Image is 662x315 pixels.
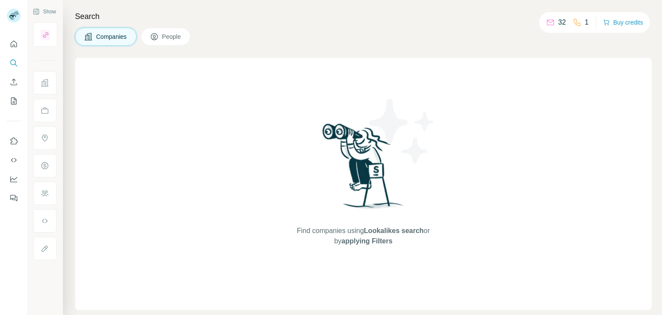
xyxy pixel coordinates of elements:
span: Find companies using or by [294,226,432,246]
h4: Search [75,10,652,22]
button: Feedback [7,190,21,206]
button: Enrich CSV [7,74,21,90]
button: Use Surfe API [7,152,21,168]
button: My lists [7,93,21,109]
img: Surfe Illustration - Stars [363,92,441,170]
p: 1 [585,17,589,28]
button: Use Surfe on LinkedIn [7,133,21,149]
span: People [162,32,182,41]
span: Lookalikes search [364,227,424,234]
span: applying Filters [341,237,392,245]
span: Companies [96,32,128,41]
p: 32 [558,17,566,28]
button: Show [27,5,62,18]
button: Dashboard [7,171,21,187]
button: Buy credits [603,16,643,28]
button: Search [7,55,21,71]
button: Quick start [7,36,21,52]
img: Surfe Illustration - Woman searching with binoculars [319,121,408,217]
